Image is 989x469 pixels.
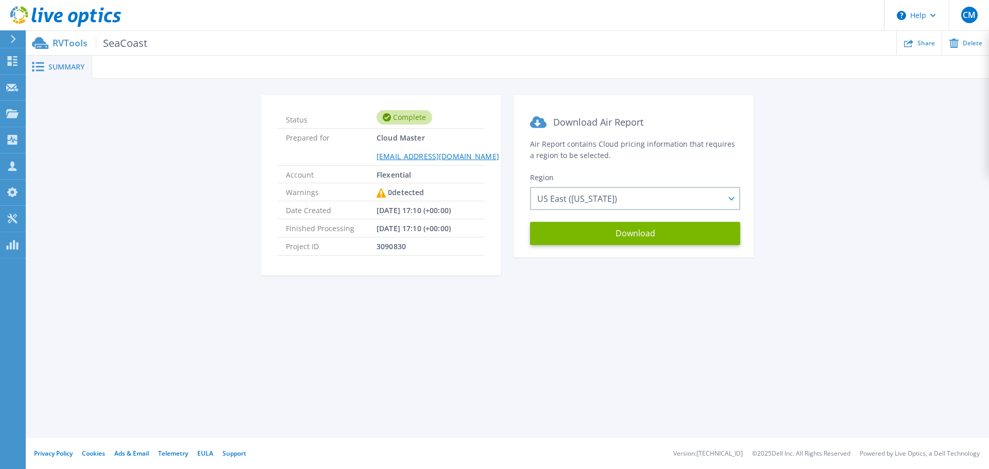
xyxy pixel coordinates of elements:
[752,450,850,457] li: © 2025 Dell Inc. All Rights Reserved
[377,219,451,237] span: [DATE] 17:10 (+00:00)
[377,201,451,219] span: [DATE] 17:10 (+00:00)
[286,166,377,183] span: Account
[96,37,147,49] span: SeaCoast
[286,111,377,124] span: Status
[82,449,105,458] a: Cookies
[377,237,406,255] span: 3090830
[286,201,377,219] span: Date Created
[530,222,740,245] button: Download
[377,151,499,161] a: [EMAIL_ADDRESS][DOMAIN_NAME]
[158,449,188,458] a: Telemetry
[114,449,149,458] a: Ads & Email
[530,139,735,160] span: Air Report contains Cloud pricing information that requires a region to be selected.
[553,116,643,128] span: Download Air Report
[48,63,84,71] span: Summary
[286,183,377,201] span: Warnings
[377,166,411,183] span: Flexential
[673,450,743,457] li: Version: [TECHNICAL_ID]
[963,40,982,46] span: Delete
[197,449,213,458] a: EULA
[860,450,980,457] li: Powered by Live Optics, a Dell Technology
[530,187,740,210] div: US East ([US_STATE])
[53,37,147,49] p: RVTools
[223,449,246,458] a: Support
[286,219,377,237] span: Finished Processing
[377,129,499,165] span: Cloud Master
[530,172,554,182] span: Region
[286,129,377,165] span: Prepared for
[34,449,73,458] a: Privacy Policy
[377,183,424,202] div: 0 detected
[963,11,976,19] span: CM
[377,110,432,125] div: Complete
[286,237,377,255] span: Project ID
[917,40,935,46] span: Share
